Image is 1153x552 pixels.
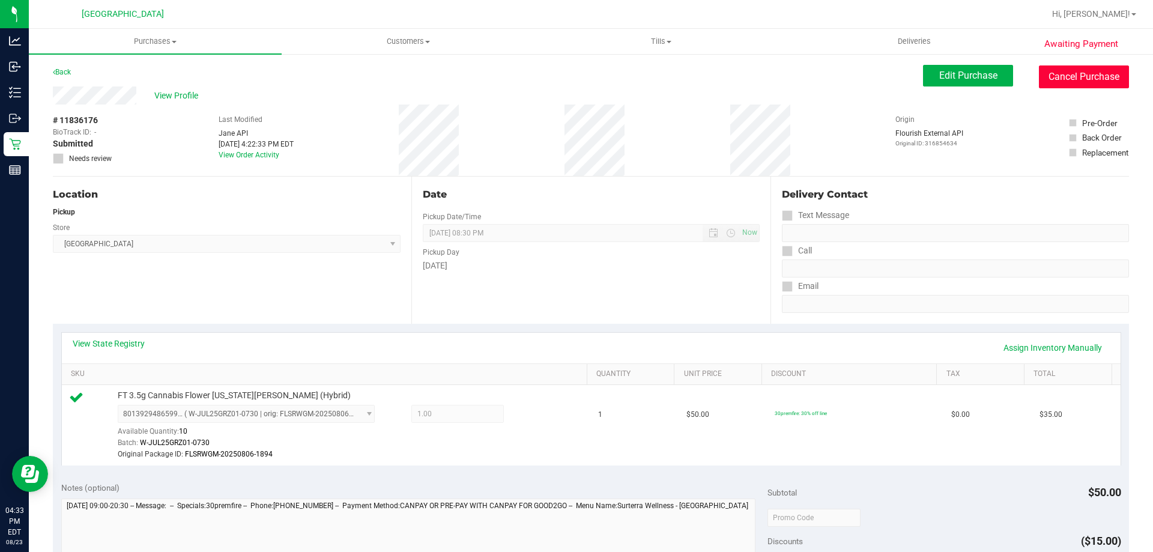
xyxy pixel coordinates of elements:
[1082,117,1118,129] div: Pre-Order
[53,68,71,76] a: Back
[53,127,91,138] span: BioTrack ID:
[423,187,759,202] div: Date
[53,222,70,233] label: Store
[1040,409,1062,420] span: $35.00
[282,36,534,47] span: Customers
[423,211,481,222] label: Pickup Date/Time
[598,409,602,420] span: 1
[219,114,262,125] label: Last Modified
[535,36,787,47] span: Tills
[767,488,797,497] span: Subtotal
[53,208,75,216] strong: Pickup
[782,187,1129,202] div: Delivery Contact
[1044,37,1118,51] span: Awaiting Payment
[29,36,282,47] span: Purchases
[782,259,1129,278] input: Format: (999) 999-9999
[996,338,1110,358] a: Assign Inventory Manually
[9,138,21,150] inline-svg: Retail
[154,89,202,102] span: View Profile
[282,29,534,54] a: Customers
[118,438,138,447] span: Batch:
[596,369,670,379] a: Quantity
[788,29,1041,54] a: Deliveries
[1033,369,1107,379] a: Total
[423,247,459,258] label: Pickup Day
[140,438,210,447] span: W-JUL25GRZ01-0730
[9,86,21,99] inline-svg: Inventory
[771,369,932,379] a: Discount
[71,369,582,379] a: SKU
[1052,9,1130,19] span: Hi, [PERSON_NAME]!
[946,369,1020,379] a: Tax
[1082,147,1128,159] div: Replacement
[5,538,23,547] p: 08/23
[782,242,812,259] label: Call
[118,423,388,446] div: Available Quantity:
[179,427,187,435] span: 10
[9,61,21,73] inline-svg: Inbound
[939,70,997,81] span: Edit Purchase
[775,410,827,416] span: 30premfire: 30% off line
[69,153,112,164] span: Needs review
[118,450,183,458] span: Original Package ID:
[1082,132,1122,144] div: Back Order
[9,35,21,47] inline-svg: Analytics
[12,456,48,492] iframe: Resource center
[1088,486,1121,499] span: $50.00
[61,483,120,493] span: Notes (optional)
[534,29,787,54] a: Tills
[219,151,279,159] a: View Order Activity
[882,36,947,47] span: Deliveries
[684,369,757,379] a: Unit Price
[219,128,294,139] div: Jane API
[895,128,963,148] div: Flourish External API
[53,187,401,202] div: Location
[423,259,759,272] div: [DATE]
[895,139,963,148] p: Original ID: 316854634
[951,409,970,420] span: $0.00
[29,29,282,54] a: Purchases
[1081,535,1121,547] span: ($15.00)
[53,138,93,150] span: Submitted
[185,450,273,458] span: FLSRWGM-20250806-1894
[9,112,21,124] inline-svg: Outbound
[82,9,164,19] span: [GEOGRAPHIC_DATA]
[219,139,294,150] div: [DATE] 4:22:33 PM EDT
[767,530,803,552] span: Discounts
[767,509,861,527] input: Promo Code
[118,390,351,401] span: FT 3.5g Cannabis Flower [US_STATE][PERSON_NAME] (Hybrid)
[782,278,819,295] label: Email
[53,114,98,127] span: # 11836176
[94,127,96,138] span: -
[686,409,709,420] span: $50.00
[9,164,21,176] inline-svg: Reports
[782,207,849,224] label: Text Message
[923,65,1013,86] button: Edit Purchase
[1039,65,1129,88] button: Cancel Purchase
[73,338,145,350] a: View State Registry
[5,505,23,538] p: 04:33 PM EDT
[782,224,1129,242] input: Format: (999) 999-9999
[895,114,915,125] label: Origin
